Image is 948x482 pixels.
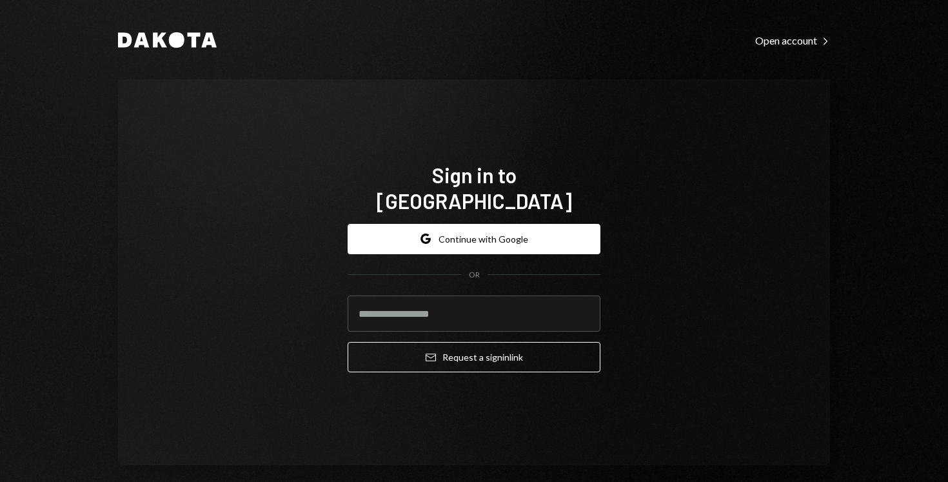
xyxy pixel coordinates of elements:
div: OR [469,270,480,281]
a: Open account [755,33,830,47]
div: Open account [755,34,830,47]
h1: Sign in to [GEOGRAPHIC_DATA] [348,162,600,214]
button: Continue with Google [348,224,600,254]
button: Request a signinlink [348,342,600,372]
